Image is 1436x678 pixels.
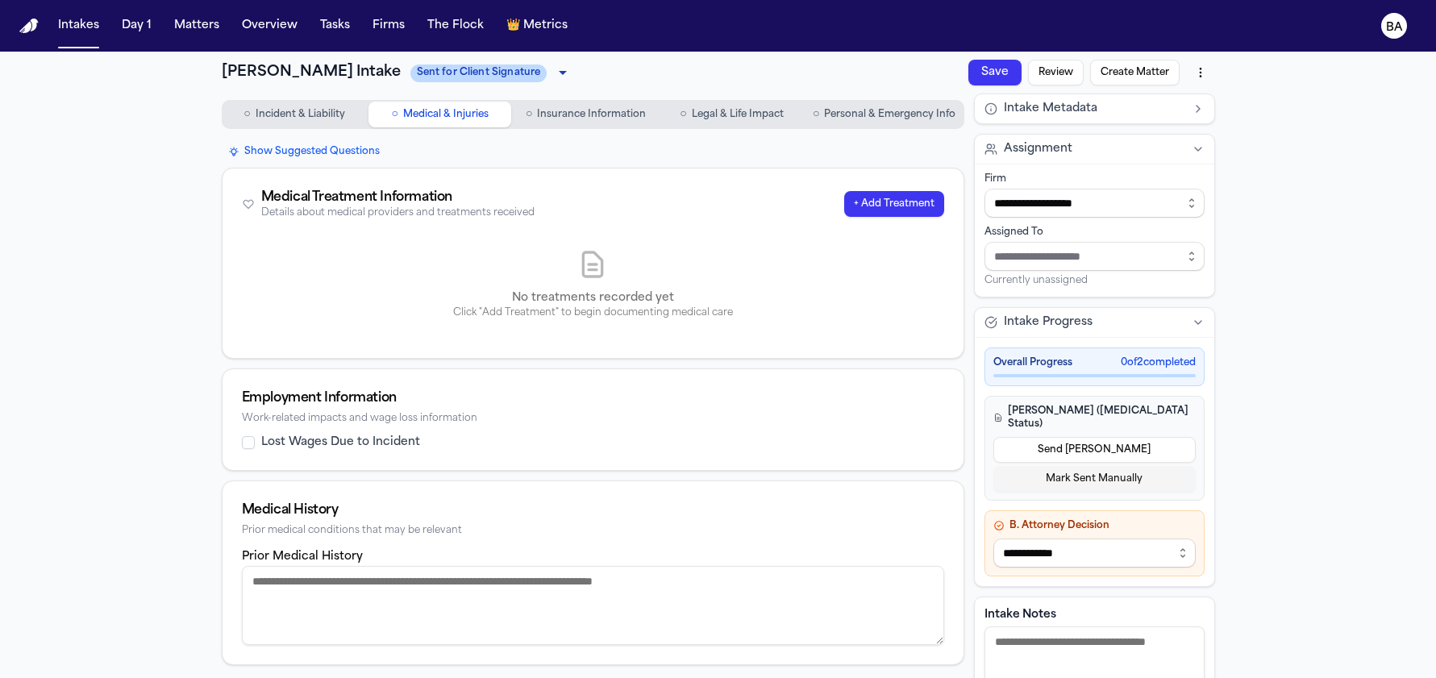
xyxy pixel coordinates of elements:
label: Prior Medical History [242,551,363,563]
span: Personal & Emergency Info [824,108,955,121]
span: ○ [526,106,532,123]
button: Intake Metadata [975,94,1214,123]
span: Incident & Liability [256,108,345,121]
div: Medical Treatment Information [261,188,535,207]
span: Intake Progress [1004,314,1093,331]
img: Finch Logo [19,19,39,34]
label: Intake Notes [984,607,1205,623]
p: Click "Add Treatment" to begin documenting medical care [242,306,944,319]
button: Assignment [975,135,1214,164]
button: crownMetrics [500,11,574,40]
div: Employment Information [242,389,944,408]
span: Medical & Injuries [403,108,489,121]
div: Work-related impacts and wage loss information [242,413,944,425]
button: Matters [168,11,226,40]
button: Overview [235,11,304,40]
div: Details about medical providers and treatments received [261,207,535,219]
button: Show Suggested Questions [222,142,386,161]
span: Overall Progress [993,356,1072,369]
span: ○ [243,106,250,123]
div: Prior medical conditions that may be relevant [242,525,944,537]
button: Go to Personal & Emergency Info [806,102,962,127]
label: Lost Wages Due to Incident [261,435,420,451]
input: Assign to staff member [984,242,1205,271]
span: 0 of 2 completed [1121,356,1196,369]
button: Intake Progress [975,308,1214,337]
input: Select firm [984,189,1205,218]
button: The Flock [421,11,490,40]
textarea: Prior medical history [242,566,944,645]
span: ○ [392,106,398,123]
button: + Add Treatment [844,191,944,217]
button: Go to Incident & Liability [223,102,366,127]
button: Go to Medical & Injuries [368,102,511,127]
span: Assignment [1004,141,1072,157]
span: ○ [680,106,686,123]
a: Home [19,19,39,34]
button: Go to Insurance Information [514,102,657,127]
span: ○ [813,106,819,123]
div: Firm [984,173,1205,185]
div: Medical History [242,501,944,520]
button: Day 1 [115,11,158,40]
span: Intake Metadata [1004,101,1097,117]
button: Firms [366,11,411,40]
span: Legal & Life Impact [692,108,784,121]
button: Send [PERSON_NAME] [993,437,1196,463]
span: Insurance Information [537,108,646,121]
button: Go to Legal & Life Impact [660,102,803,127]
button: Tasks [314,11,356,40]
span: Currently unassigned [984,274,1088,287]
div: Assigned To [984,226,1205,239]
button: Mark Sent Manually [993,466,1196,492]
h4: B. Attorney Decision [993,519,1196,532]
h4: [PERSON_NAME] ([MEDICAL_DATA] Status) [993,405,1196,431]
p: No treatments recorded yet [242,290,944,306]
button: Intakes [52,11,106,40]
